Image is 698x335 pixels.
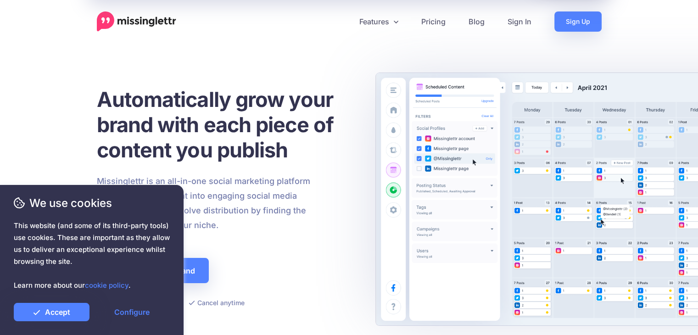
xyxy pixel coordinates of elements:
[85,281,128,290] a: cookie policy
[97,11,176,32] a: Home
[97,174,311,233] p: Missinglettr is an all-in-one social marketing platform that turns your content into engaging soc...
[410,11,457,32] a: Pricing
[189,297,245,308] li: Cancel anytime
[348,11,410,32] a: Features
[496,11,543,32] a: Sign In
[97,87,356,162] h1: Automatically grow your brand with each piece of content you publish
[457,11,496,32] a: Blog
[554,11,602,32] a: Sign Up
[94,303,170,321] a: Configure
[14,303,89,321] a: Accept
[14,195,170,211] span: We use cookies
[14,220,170,291] span: This website (and some of its third-party tools) use cookies. These are important as they allow u...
